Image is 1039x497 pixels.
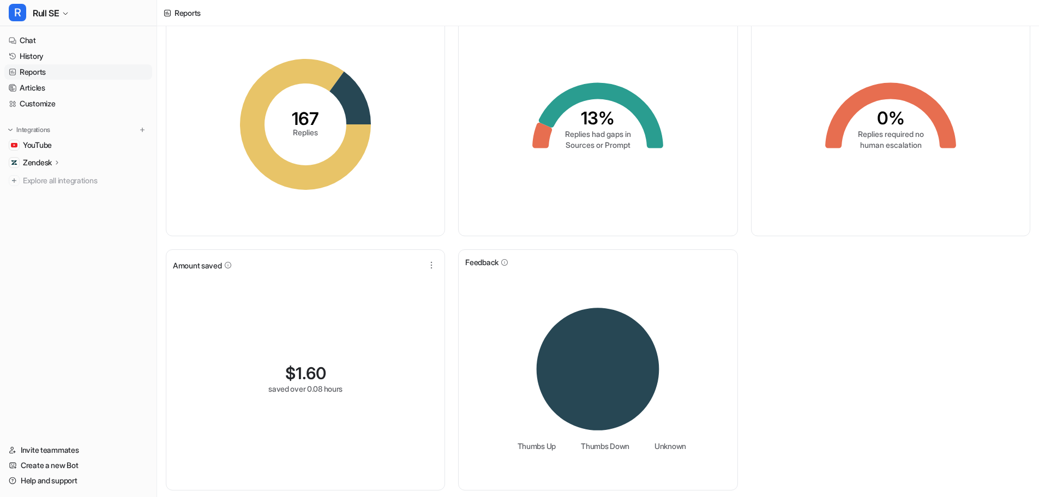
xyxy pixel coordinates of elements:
[573,440,629,452] li: Thumbs Down
[4,173,152,188] a: Explore all integrations
[4,137,152,153] a: YouTubeYouTube
[876,107,904,129] tspan: 0%
[857,129,923,139] tspan: Replies required no
[4,96,152,111] a: Customize
[510,440,556,452] li: Thumbs Up
[4,473,152,488] a: Help and support
[566,140,630,149] tspan: Sources or Prompt
[175,7,201,19] div: Reports
[23,172,148,189] span: Explore all integrations
[139,126,146,134] img: menu_add.svg
[465,256,499,268] span: Feedback
[285,363,326,383] div: $
[268,383,343,394] div: saved over 0.08 hours
[292,108,319,129] tspan: 167
[581,107,615,129] tspan: 13%
[4,80,152,95] a: Articles
[4,124,53,135] button: Integrations
[16,125,50,134] p: Integrations
[9,175,20,186] img: explore all integrations
[23,140,52,151] span: YouTube
[4,64,152,80] a: Reports
[4,442,152,458] a: Invite teammates
[293,128,318,137] tspan: Replies
[860,140,921,149] tspan: human escalation
[33,5,59,21] span: Rull SE
[647,440,686,452] li: Unknown
[4,458,152,473] a: Create a new Bot
[9,4,26,21] span: R
[4,49,152,64] a: History
[173,260,222,271] span: Amount saved
[7,126,14,134] img: expand menu
[565,129,631,139] tspan: Replies had gaps in
[4,33,152,48] a: Chat
[11,142,17,148] img: YouTube
[23,157,52,168] p: Zendesk
[11,159,17,166] img: Zendesk
[296,363,326,383] span: 1.60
